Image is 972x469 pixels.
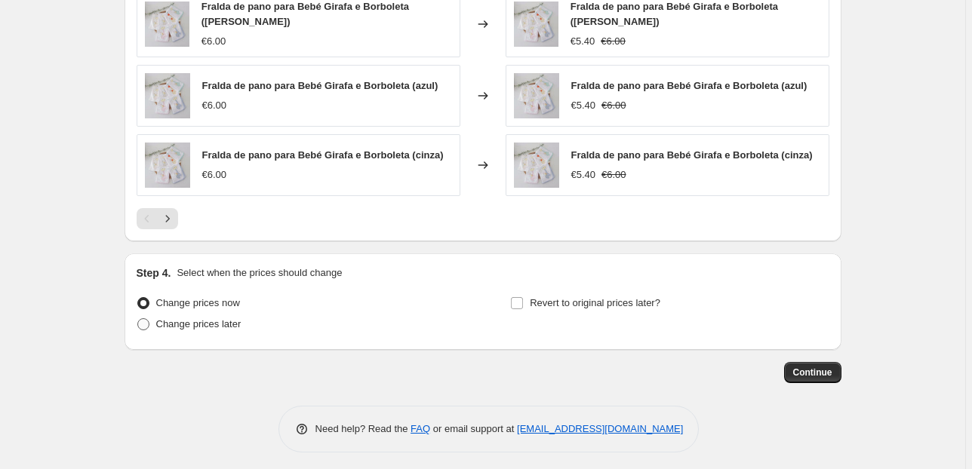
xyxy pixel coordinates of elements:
a: [EMAIL_ADDRESS][DOMAIN_NAME] [517,423,683,434]
strike: €6.00 [601,167,626,182]
span: Fralda de pano para Bebé Girafa e Borboleta ([PERSON_NAME]) [571,1,778,27]
span: Fralda de pano para Bebé Girafa e Borboleta (cinza) [202,149,444,161]
div: €5.40 [571,34,595,49]
h2: Step 4. [137,265,171,280]
nav: Pagination [137,208,178,229]
p: Select when the prices should change [177,265,342,280]
img: image_0b3bc4ca-4b23-4015-85f0-ea1788189dc5_80x.jpg [145,2,189,47]
span: Revert to original prices later? [530,297,660,308]
div: €6.00 [201,34,226,49]
div: €6.00 [202,98,227,113]
a: FAQ [411,423,430,434]
span: Need help? Read the [315,423,411,434]
strike: €6.00 [601,98,626,113]
strike: €6.00 [601,34,626,49]
div: €5.40 [571,167,596,182]
span: Fralda de pano para Bebé Girafa e Borboleta (cinza) [571,149,813,161]
div: €5.40 [571,98,596,113]
span: Fralda de pano para Bebé Girafa e Borboleta ([PERSON_NAME]) [201,1,409,27]
img: image_0b3bc4ca-4b23-4015-85f0-ea1788189dc5_80x.jpg [145,143,190,188]
img: image_0b3bc4ca-4b23-4015-85f0-ea1788189dc5_80x.jpg [514,73,559,118]
span: Fralda de pano para Bebé Girafa e Borboleta (azul) [571,80,807,91]
span: Change prices later [156,318,241,330]
img: image_0b3bc4ca-4b23-4015-85f0-ea1788189dc5_80x.jpg [145,73,190,118]
span: Fralda de pano para Bebé Girafa e Borboleta (azul) [202,80,438,91]
button: Next [157,208,178,229]
span: or email support at [430,423,517,434]
span: Continue [793,366,832,379]
img: image_0b3bc4ca-4b23-4015-85f0-ea1788189dc5_80x.jpg [514,2,558,47]
button: Continue [784,362,841,383]
img: image_0b3bc4ca-4b23-4015-85f0-ea1788189dc5_80x.jpg [514,143,559,188]
span: Change prices now [156,297,240,308]
div: €6.00 [202,167,227,182]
